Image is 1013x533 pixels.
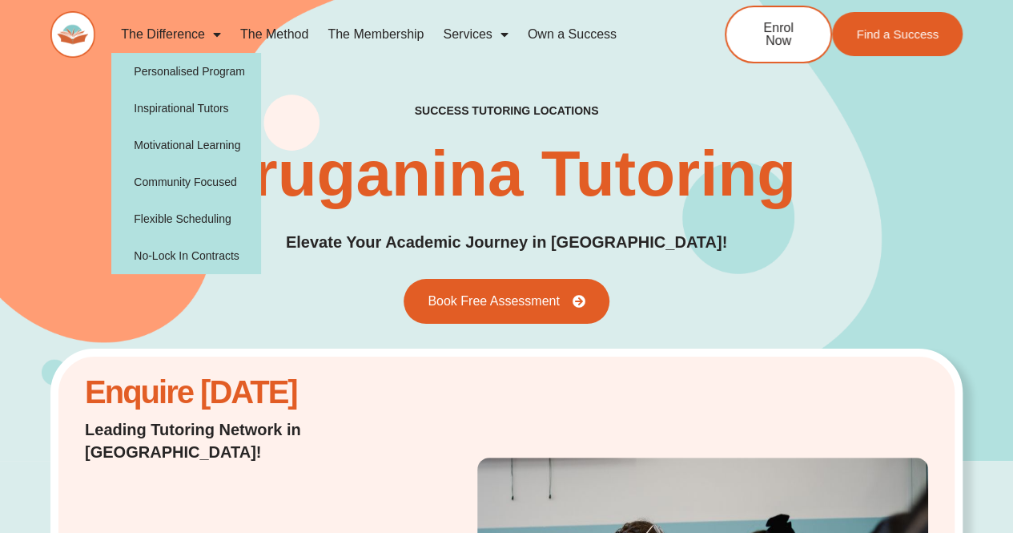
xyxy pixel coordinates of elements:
[111,53,261,274] ul: The Difference
[217,142,796,206] h1: Truganina Tutoring
[433,16,517,53] a: Services
[111,164,261,200] a: Community Focused
[428,295,560,308] span: Book Free Assessment
[111,127,261,164] a: Motivational Learning
[318,16,433,53] a: The Membership
[286,230,727,255] p: Elevate Your Academic Journey in [GEOGRAPHIC_DATA]!
[111,16,672,53] nav: Menu
[111,90,261,127] a: Inspirational Tutors
[111,237,261,274] a: No-Lock In Contracts
[856,28,939,40] span: Find a Success
[832,12,963,56] a: Find a Success
[231,16,318,53] a: The Method
[111,200,261,237] a: Flexible Scheduling
[111,53,261,90] a: Personalised Program
[111,16,231,53] a: The Difference
[85,418,381,463] p: Leading Tutoring Network in [GEOGRAPHIC_DATA]!
[85,382,381,402] h2: Enquire [DATE]
[725,6,832,63] a: Enrol Now
[746,352,1013,533] iframe: Chat Widget
[750,22,806,47] span: Enrol Now
[518,16,626,53] a: Own a Success
[404,279,609,324] a: Book Free Assessment
[415,103,599,118] h2: success tutoring locations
